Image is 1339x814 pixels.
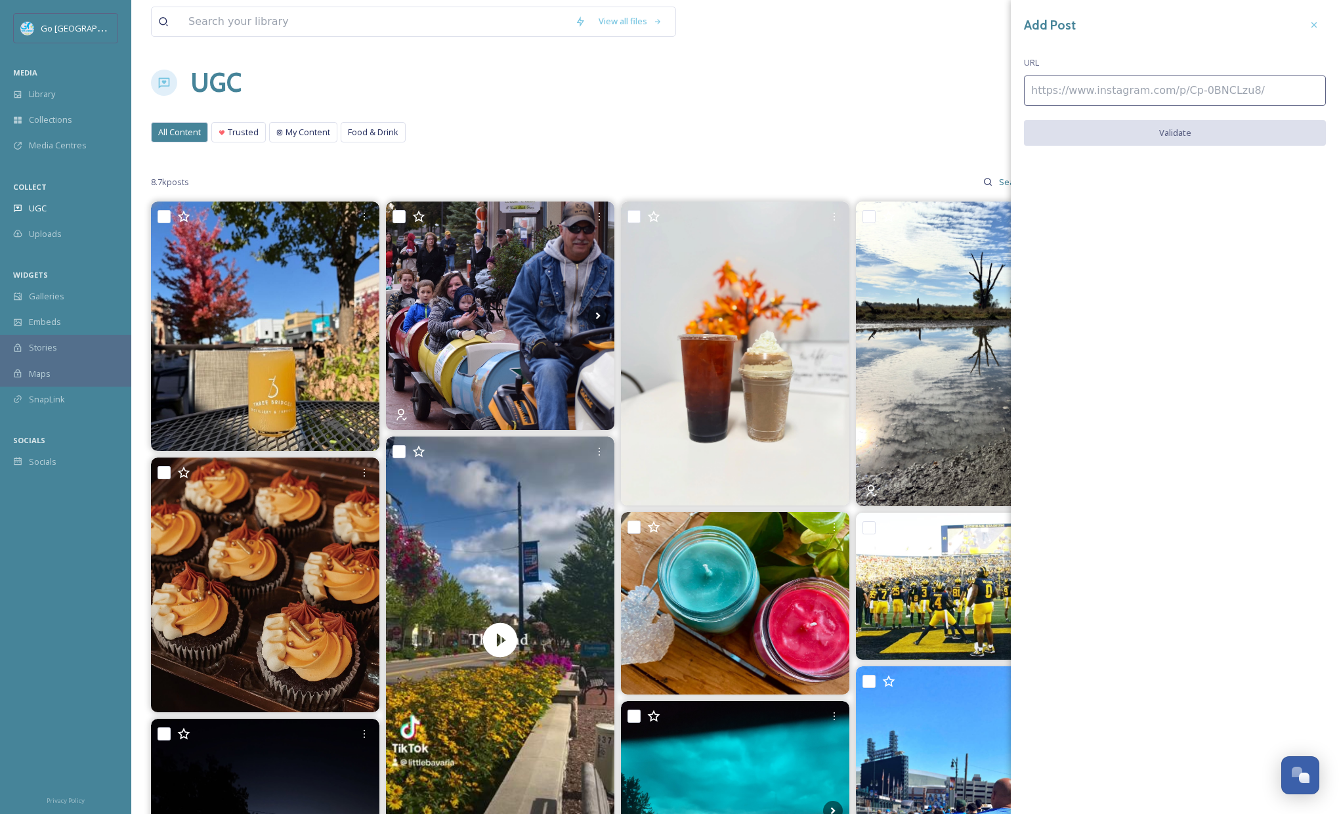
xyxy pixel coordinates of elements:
[151,458,379,712] img: Fall vibes🍂🍁
[29,202,47,215] span: UGC
[151,202,379,451] img: We're all about community in a glass! ✨ Introducing Heafty Peaches, our new German wheat beer. We...
[286,126,330,139] span: My Content
[621,202,849,505] img: A little October magic in every sip 🍂 Combo featured: JACK O’ LANTERN🎃 + CINNABON #energylab #spo...
[41,22,138,34] span: Go [GEOGRAPHIC_DATA]
[29,228,62,240] span: Uploads
[21,22,34,35] img: GoGreatLogo_MISkies_RegionalTrails%20%281%29.png
[29,88,55,100] span: Library
[29,139,87,152] span: Media Centres
[13,270,48,280] span: WIDGETS
[29,114,72,126] span: Collections
[856,513,1084,660] img: New Week, Next Game for the Michigan Wolverines. Michigan will host Washington this coming Saturd...
[592,9,669,34] a: View all files
[29,456,56,468] span: Socials
[29,368,51,380] span: Maps
[190,63,242,102] a: UGC
[151,176,189,188] span: 8.7k posts
[856,202,1084,506] img: I live for this stuff! RAAAARRRR!!! #lookupseeblue
[1281,756,1319,794] button: Open Chat
[13,435,45,445] span: SOCIALS
[1024,120,1326,146] button: Validate
[29,341,57,354] span: Stories
[29,290,64,303] span: Galleries
[158,126,201,139] span: All Content
[29,393,65,406] span: SnapLink
[1024,75,1326,106] input: https://www.instagram.com/p/Cp-0BNCLzu8/
[348,126,398,139] span: Food & Drink
[1024,16,1076,35] h3: Add Post
[182,7,568,36] input: Search your library
[13,182,47,192] span: COLLECT
[47,792,85,807] a: Privacy Policy
[13,68,37,77] span: MEDIA
[29,316,61,328] span: Embeds
[621,512,849,695] img: Happy Monday! Our winter collection is here and all your favorite festive scents are back ❤️✨ 👇🏼A...
[228,126,259,139] span: Trusted
[47,796,85,805] span: Privacy Policy
[992,169,1035,195] input: Search
[386,202,614,430] img: 🎃🍂 Celebrate fall in Frankenmuth at Scarecrow Fest! Enjoy FREE family-fun during the last two wee...
[1024,56,1039,69] span: URL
